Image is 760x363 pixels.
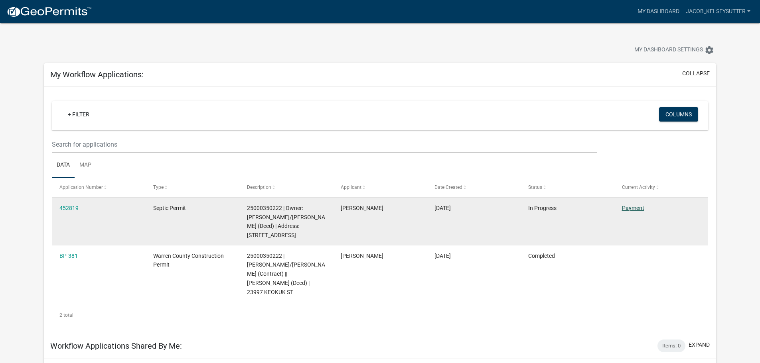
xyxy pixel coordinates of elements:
[50,341,182,351] h5: Workflow Applications Shared By Me:
[634,4,683,19] a: My Dashboard
[622,184,655,190] span: Current Activity
[50,70,144,79] h5: My Workflow Applications:
[341,184,361,190] span: Applicant
[528,253,555,259] span: Completed
[657,339,685,352] div: Items: 0
[659,107,698,122] button: Columns
[705,45,714,55] i: settings
[434,205,451,211] span: 07/21/2025
[683,4,754,19] a: jacob_kelseysutter
[634,45,703,55] span: My Dashboard Settings
[52,136,596,153] input: Search for applications
[146,178,239,197] datatable-header-cell: Type
[520,178,614,197] datatable-header-cell: Status
[689,341,710,349] button: expand
[528,184,542,190] span: Status
[341,205,383,211] span: Kelsey Sutter
[52,153,75,178] a: Data
[59,253,78,259] a: BP-381
[528,205,557,211] span: In Progress
[622,205,644,211] a: Payment
[153,205,186,211] span: Septic Permit
[427,178,521,197] datatable-header-cell: Date Created
[52,305,708,325] div: 2 total
[239,178,333,197] datatable-header-cell: Description
[52,178,146,197] datatable-header-cell: Application Number
[61,107,96,122] a: + Filter
[341,253,383,259] span: Kelsey Sutter
[247,253,325,295] span: 25000350222 | SUTTER, JACOB J/KELSEY M (Contract) || FORTNER, DOLORES S (Deed) | 23997 KEOKUK ST
[59,205,79,211] a: 452819
[153,253,224,268] span: Warren County Construction Permit
[333,178,427,197] datatable-header-cell: Applicant
[59,184,103,190] span: Application Number
[682,69,710,78] button: collapse
[44,86,716,333] div: collapse
[628,42,721,58] button: My Dashboard Settingssettings
[247,184,271,190] span: Description
[434,184,462,190] span: Date Created
[247,205,325,238] span: 25000350222 | Owner: SUTTER, JACOB J/KELSEY M (Deed) | Address: 23997 KEOKUK ST
[153,184,164,190] span: Type
[434,253,451,259] span: 04/07/2025
[75,153,96,178] a: Map
[614,178,708,197] datatable-header-cell: Current Activity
